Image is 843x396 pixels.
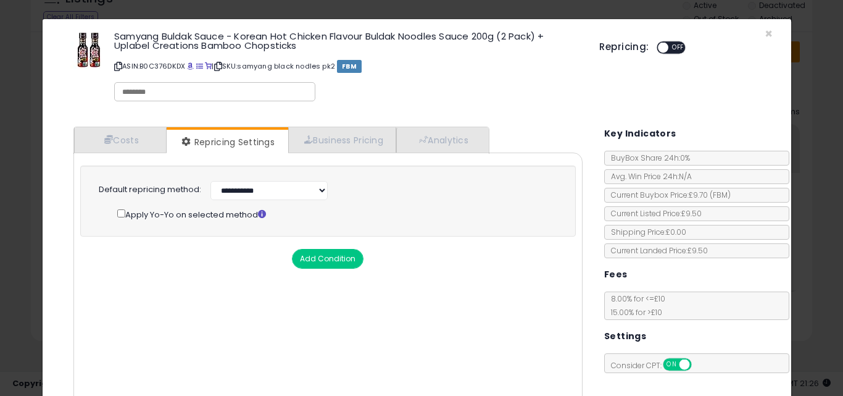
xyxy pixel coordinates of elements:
[599,42,649,52] h5: Repricing:
[604,329,646,344] h5: Settings
[710,190,731,200] span: ( FBM )
[288,127,396,153] a: Business Pricing
[74,127,167,153] a: Costs
[605,293,665,318] span: 8.00 % for <= £10
[396,127,488,153] a: Analytics
[605,171,692,182] span: Avg. Win Price 24h: N/A
[605,245,708,256] span: Current Landed Price: £9.50
[605,360,708,371] span: Consider CPT:
[205,61,212,71] a: Your listing only
[604,267,628,282] h5: Fees
[187,61,194,71] a: BuyBox page
[668,43,688,53] span: OFF
[337,60,362,73] span: FBM
[689,190,731,200] span: £9.70
[765,25,773,43] span: ×
[70,32,107,69] img: 51zyPPjERbL._SL60_.jpg
[114,32,581,50] h3: Samyang Buldak Sauce - Korean Hot Chicken Flavour Buldak Noodles Sauce 200g (2 Pack) + Uplabel Cr...
[605,208,702,219] span: Current Listed Price: £9.50
[292,249,363,269] button: Add Condition
[664,360,679,370] span: ON
[605,153,690,163] span: BuyBox Share 24h: 0%
[167,130,288,154] a: Repricing Settings
[605,190,731,200] span: Current Buybox Price:
[605,307,662,318] span: 15.00 % for > £10
[689,360,709,370] span: OFF
[604,126,676,141] h5: Key Indicators
[117,207,560,221] div: Apply Yo-Yo on selected method
[605,227,686,237] span: Shipping Price: £0.00
[114,56,581,76] p: ASIN: B0C376DKDX | SKU: samyang black nodles pk2
[196,61,203,71] a: All offer listings
[99,184,201,196] label: Default repricing method:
